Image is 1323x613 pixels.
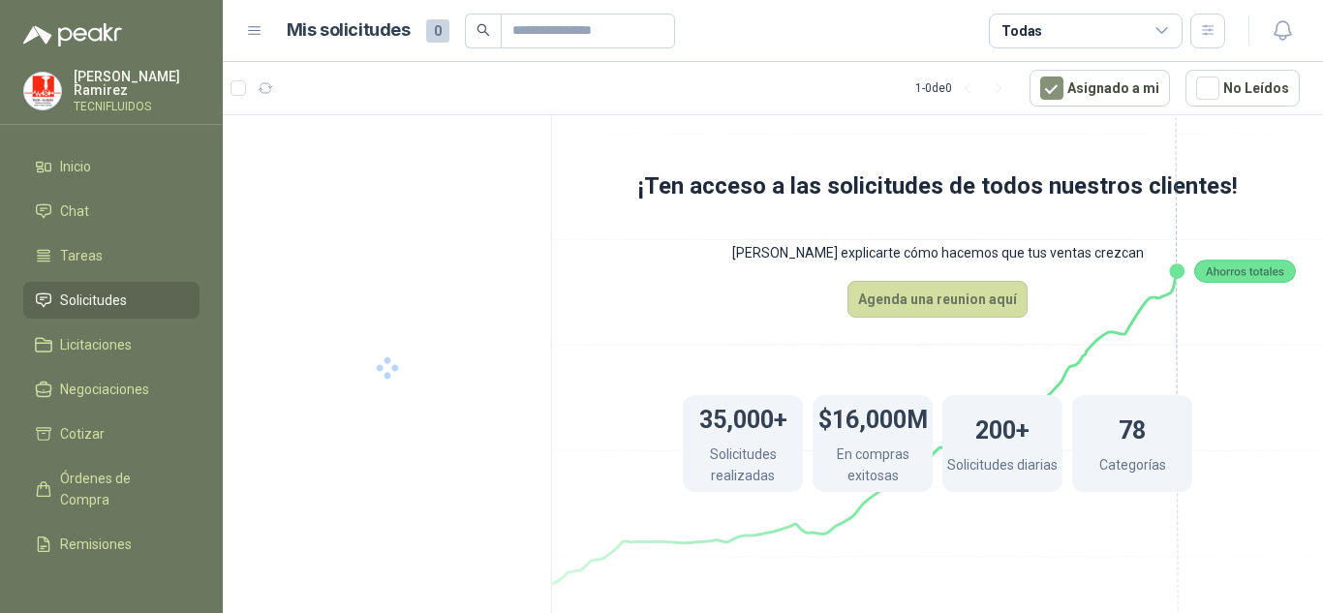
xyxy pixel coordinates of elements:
img: Logo peakr [23,23,122,46]
h1: 200+ [975,407,1030,449]
span: Cotizar [60,423,105,444]
a: Órdenes de Compra [23,460,200,518]
img: Company Logo [24,73,61,109]
a: Chat [23,193,200,230]
span: Tareas [60,245,103,266]
span: Remisiones [60,534,132,555]
a: Solicitudes [23,282,200,319]
div: 1 - 0 de 0 [915,73,1014,104]
span: 0 [426,19,449,43]
div: Todas [1001,20,1042,42]
a: Inicio [23,148,200,185]
button: Agenda una reunion aquí [847,281,1028,318]
button: No Leídos [1185,70,1300,107]
a: Tareas [23,237,200,274]
span: Negociaciones [60,379,149,400]
p: Categorías [1099,454,1166,480]
a: Negociaciones [23,371,200,408]
span: Solicitudes [60,290,127,311]
p: Solicitudes realizadas [683,444,803,491]
a: Remisiones [23,526,200,563]
a: Licitaciones [23,326,200,363]
p: [PERSON_NAME] Ramirez [74,70,200,97]
span: Inicio [60,156,91,177]
h1: $16,000M [818,396,928,439]
a: Cotizar [23,415,200,452]
p: Solicitudes diarias [947,454,1058,480]
span: Licitaciones [60,334,132,355]
h1: 78 [1119,407,1146,449]
span: Chat [60,200,89,222]
h1: Mis solicitudes [287,16,411,45]
span: search [477,23,490,37]
p: En compras exitosas [813,444,933,491]
h1: 35,000+ [699,396,787,439]
p: TECNIFLUIDOS [74,101,200,112]
button: Asignado a mi [1030,70,1170,107]
span: Órdenes de Compra [60,468,181,510]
